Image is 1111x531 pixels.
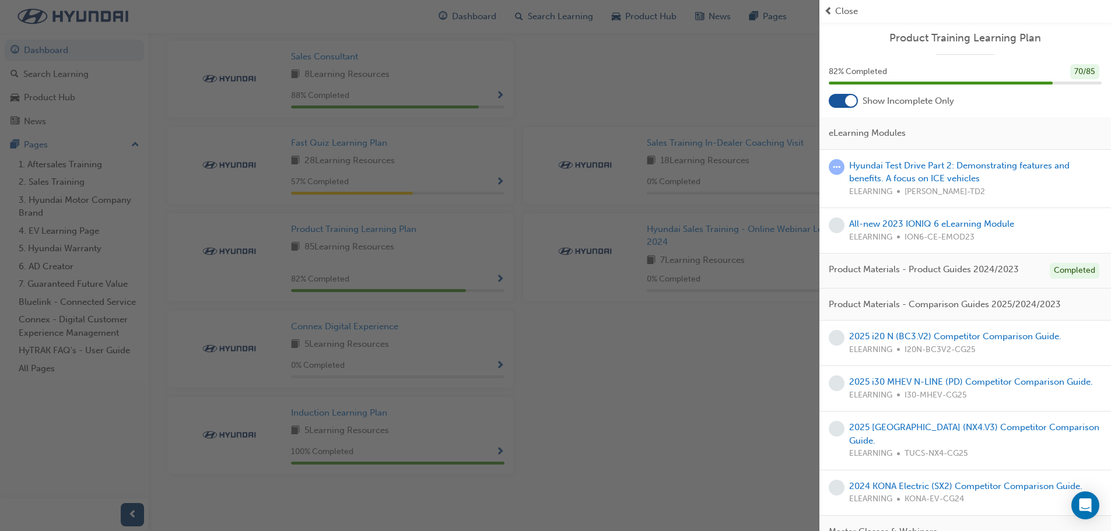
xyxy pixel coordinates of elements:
button: prev-iconClose [824,5,1106,18]
span: ION6-CE-EMOD23 [905,231,975,244]
span: I20N-BC3V2-CG25 [905,343,976,357]
span: eLearning Modules [829,126,906,140]
a: Hyundai Test Drive Part 2: Demonstrating features and benefits. A focus on ICE vehicles [849,160,1070,184]
span: ELEARNING [849,493,892,506]
span: Show Incomplete Only [863,94,954,108]
a: 2025 i30 MHEV N-LINE (PD) Competitor Comparison Guide. [849,377,1093,387]
span: prev-icon [824,5,833,18]
span: learningRecordVerb_NONE-icon [829,480,844,495]
span: ELEARNING [849,185,892,199]
span: learningRecordVerb_NONE-icon [829,217,844,233]
span: learningRecordVerb_NONE-icon [829,375,844,391]
span: Close [835,5,858,18]
span: learningRecordVerb_ATTEMPT-icon [829,159,844,175]
div: 70 / 85 [1070,64,1099,80]
a: All-new 2023 IONIQ 6 eLearning Module [849,219,1014,229]
span: KONA-EV-CG24 [905,493,964,506]
span: 82 % Completed [829,65,887,79]
span: TUCS-NX4-CG25 [905,447,968,460]
span: [PERSON_NAME]-TD2 [905,185,985,199]
span: learningRecordVerb_NONE-icon [829,421,844,437]
div: Completed [1050,263,1099,279]
span: ELEARNING [849,343,892,357]
a: 2025 [GEOGRAPHIC_DATA] (NX4.V3) Competitor Comparison Guide. [849,422,1099,446]
a: 2024 KONA Electric (SX2) Competitor Comparison Guide. [849,481,1082,491]
a: 2025 i20 N (BC3.V2) Competitor Comparison Guide. [849,331,1061,342]
a: Product Training Learning Plan [829,31,1102,45]
div: Open Intercom Messenger [1071,491,1099,519]
span: Product Materials - Comparison Guides 2025/2024/2023 [829,298,1061,311]
span: learningRecordVerb_NONE-icon [829,330,844,346]
span: Product Materials - Product Guides 2024/2023 [829,263,1019,276]
span: I30-MHEV-CG25 [905,389,967,402]
span: ELEARNING [849,447,892,460]
span: ELEARNING [849,231,892,244]
span: ELEARNING [849,389,892,402]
